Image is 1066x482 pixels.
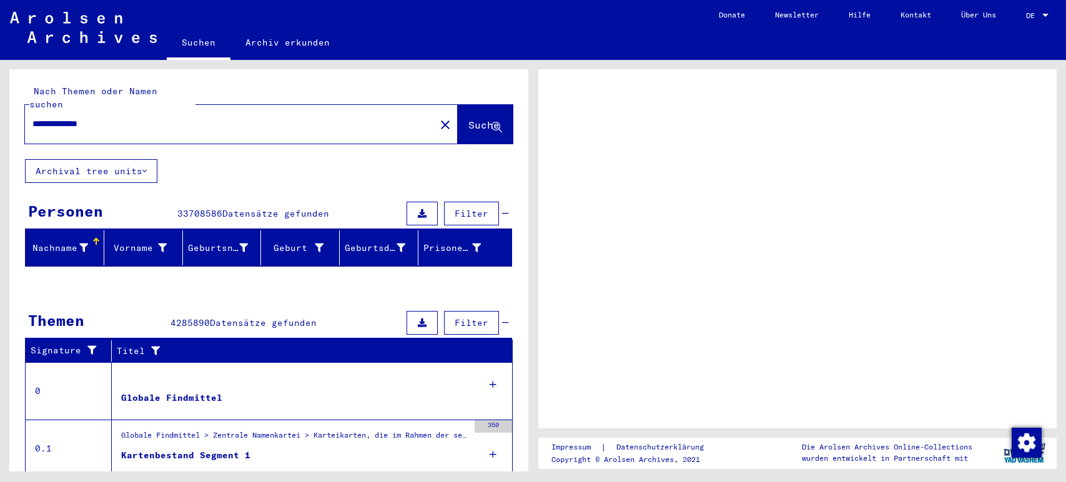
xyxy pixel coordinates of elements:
[802,441,972,453] p: Die Arolsen Archives Online-Collections
[1026,11,1040,20] span: DE
[266,242,323,255] div: Geburt‏
[261,230,340,265] mat-header-cell: Geburt‏
[121,430,468,447] div: Globale Findmittel > Zentrale Namenkartei > Karteikarten, die im Rahmen der sequentiellen Massend...
[170,317,210,328] span: 4285890
[29,86,157,110] mat-label: Nach Themen oder Namen suchen
[340,230,418,265] mat-header-cell: Geburtsdatum
[28,309,84,332] div: Themen
[188,238,264,258] div: Geburtsname
[1011,427,1041,457] div: Zustimmung ändern
[345,242,405,255] div: Geburtsdatum
[167,27,230,60] a: Suchen
[606,441,719,454] a: Datenschutzerklärung
[121,391,222,405] div: Globale Findmittel
[455,208,488,219] span: Filter
[26,230,104,265] mat-header-cell: Nachname
[444,202,499,225] button: Filter
[475,420,512,433] div: 350
[551,441,601,454] a: Impressum
[802,453,972,464] p: wurden entwickelt in Partnerschaft mit
[210,317,317,328] span: Datensätze gefunden
[222,208,329,219] span: Datensätze gefunden
[31,344,102,357] div: Signature
[31,341,114,361] div: Signature
[26,420,112,477] td: 0.1
[423,238,496,258] div: Prisoner #
[230,27,345,57] a: Archiv erkunden
[26,362,112,420] td: 0
[31,242,88,255] div: Nachname
[455,317,488,328] span: Filter
[468,119,500,131] span: Suche
[551,454,719,465] p: Copyright © Arolsen Archives, 2021
[31,238,104,258] div: Nachname
[10,12,157,43] img: Arolsen_neg.svg
[423,242,481,255] div: Prisoner #
[183,230,262,265] mat-header-cell: Geburtsname
[444,311,499,335] button: Filter
[25,159,157,183] button: Archival tree units
[458,105,513,144] button: Suche
[121,449,250,462] div: Kartenbestand Segment 1
[188,242,249,255] div: Geburtsname
[109,238,182,258] div: Vorname
[438,117,453,132] mat-icon: close
[109,242,167,255] div: Vorname
[117,341,500,361] div: Titel
[418,230,511,265] mat-header-cell: Prisoner #
[1012,428,1042,458] img: Zustimmung ändern
[28,200,103,222] div: Personen
[177,208,222,219] span: 33708586
[433,112,458,137] button: Clear
[1001,437,1048,468] img: yv_logo.png
[551,441,719,454] div: |
[345,238,421,258] div: Geburtsdatum
[104,230,183,265] mat-header-cell: Vorname
[117,345,488,358] div: Titel
[266,238,339,258] div: Geburt‏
